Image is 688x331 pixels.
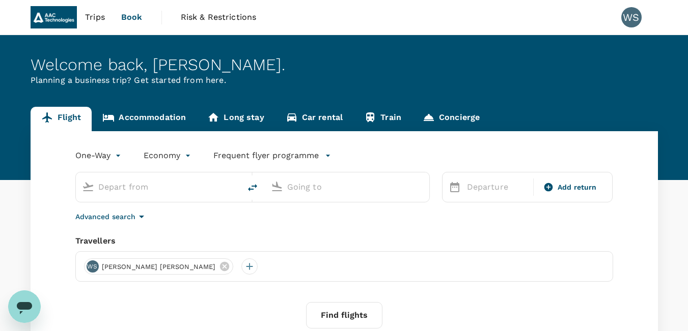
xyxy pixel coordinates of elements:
iframe: Button to launch messaging window [8,290,41,323]
div: Economy [144,147,193,164]
a: Train [353,107,412,131]
span: Trips [85,11,105,23]
div: Welcome back , [PERSON_NAME] . [31,55,658,74]
div: One-Way [75,147,123,164]
a: Concierge [412,107,490,131]
p: Departure [467,181,527,193]
a: Car rental [275,107,354,131]
span: Risk & Restrictions [181,11,257,23]
a: Accommodation [92,107,197,131]
div: WS [621,7,642,27]
button: Advanced search [75,210,148,223]
a: Long stay [197,107,274,131]
span: Add return [558,182,597,193]
p: Advanced search [75,212,135,222]
button: Find flights [306,302,382,328]
input: Going to [287,179,408,195]
button: Open [233,186,235,188]
button: delete [240,175,265,200]
p: Planning a business trip? Get started from here. [31,74,658,86]
div: Travellers [75,235,613,247]
img: AAC Technologies Pte Ltd [31,6,77,28]
input: Depart from [98,179,219,195]
div: WS[PERSON_NAME] [PERSON_NAME] [84,258,233,275]
span: Book [121,11,143,23]
button: Open [422,186,424,188]
button: Frequent flyer programme [213,149,331,162]
a: Flight [31,107,92,131]
p: Frequent flyer programme [213,149,319,162]
div: WS [87,260,99,273]
span: [PERSON_NAME] [PERSON_NAME] [96,262,222,272]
